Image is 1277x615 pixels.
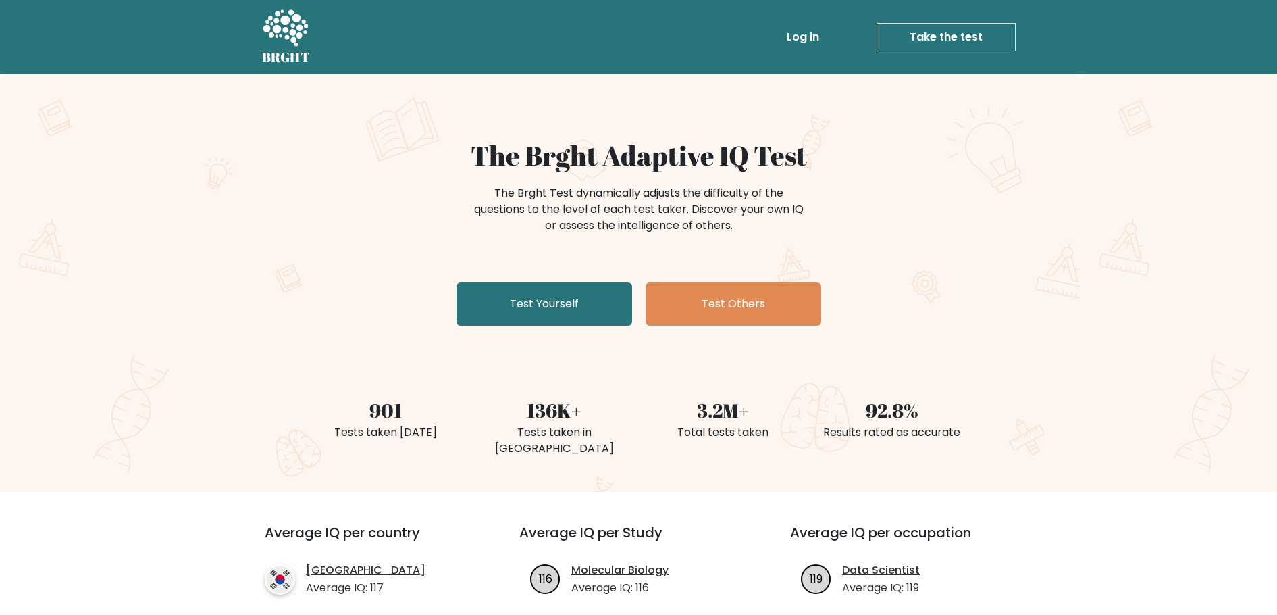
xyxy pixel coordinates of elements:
[646,282,821,326] a: Test Others
[478,396,631,424] div: 136K+
[478,424,631,457] div: Tests taken in [GEOGRAPHIC_DATA]
[470,185,808,234] div: The Brght Test dynamically adjusts the difficulty of the questions to the level of each test take...
[309,396,462,424] div: 901
[842,580,920,596] p: Average IQ: 119
[842,562,920,579] a: Data Scientist
[647,396,800,424] div: 3.2M+
[309,139,968,172] h1: The Brght Adaptive IQ Test
[816,396,968,424] div: 92.8%
[262,49,311,66] h5: BRGHT
[790,524,1028,557] h3: Average IQ per occupation
[781,24,825,51] a: Log in
[265,564,295,595] img: country
[571,562,669,579] a: Molecular Biology
[306,562,425,579] a: [GEOGRAPHIC_DATA]
[306,580,425,596] p: Average IQ: 117
[539,570,552,586] text: 116
[457,282,632,326] a: Test Yourself
[309,424,462,441] div: Tests taken [DATE]
[816,424,968,441] div: Results rated as accurate
[810,570,823,586] text: 119
[571,580,669,596] p: Average IQ: 116
[265,524,471,557] h3: Average IQ per country
[647,424,800,441] div: Total tests taken
[519,524,758,557] h3: Average IQ per Study
[262,5,311,69] a: BRGHT
[877,23,1016,51] a: Take the test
